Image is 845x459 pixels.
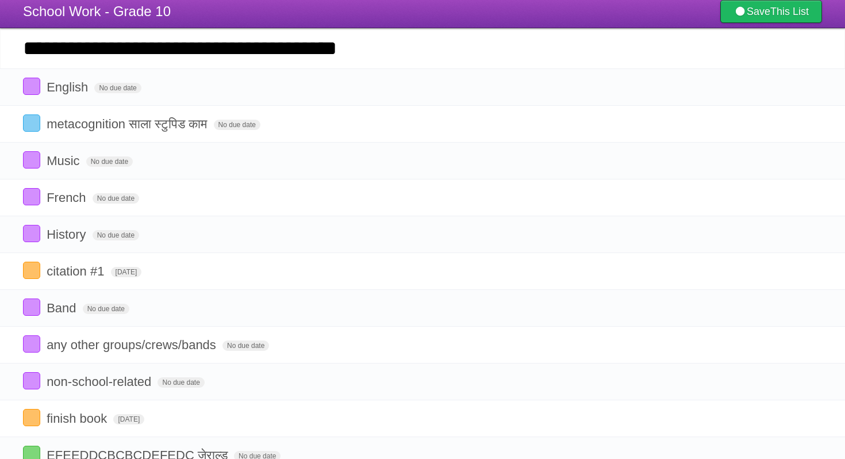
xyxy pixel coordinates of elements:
[94,83,141,93] span: No due date
[23,299,40,316] label: Done
[47,227,89,242] span: History
[23,3,171,19] span: School Work - Grade 10
[47,154,82,168] span: Music
[770,6,809,17] b: This List
[47,80,91,94] span: English
[113,414,144,424] span: [DATE]
[23,78,40,95] label: Done
[47,117,210,131] span: metacognition साला स्टुपिड काम
[23,409,40,426] label: Done
[47,301,79,315] span: Band
[23,372,40,389] label: Done
[23,188,40,205] label: Done
[214,120,260,130] span: No due date
[93,230,139,240] span: No due date
[23,114,40,132] label: Done
[47,338,219,352] span: any other groups/crews/bands
[47,264,107,278] span: citation #1
[23,225,40,242] label: Done
[86,156,133,167] span: No due date
[23,262,40,279] label: Done
[47,411,110,426] span: finish book
[111,267,142,277] span: [DATE]
[23,335,40,353] label: Done
[47,374,154,389] span: non-school-related
[83,304,129,314] span: No due date
[222,341,269,351] span: No due date
[158,377,204,388] span: No due date
[93,193,139,204] span: No due date
[23,151,40,169] label: Done
[47,190,89,205] span: French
